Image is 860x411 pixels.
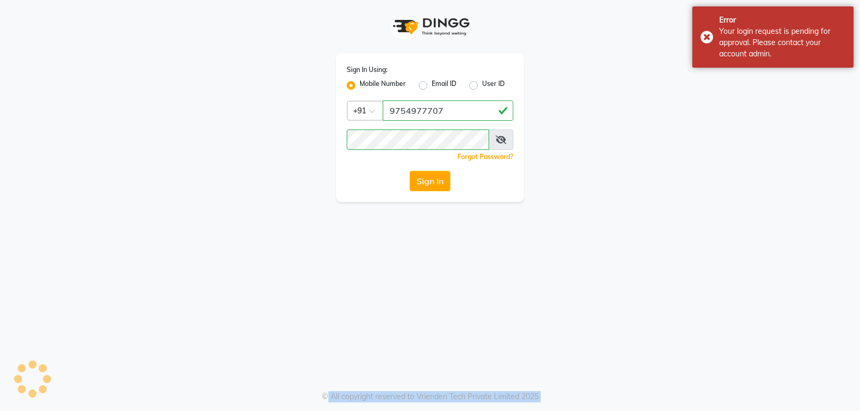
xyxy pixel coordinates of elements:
label: User ID [482,79,505,92]
label: Sign In Using: [347,65,388,75]
div: Error [719,15,845,26]
input: Username [383,100,513,121]
input: Username [347,129,489,150]
button: Sign In [410,171,450,191]
a: Forgot Password? [457,153,513,161]
label: Email ID [432,79,456,92]
img: logo1.svg [387,11,473,42]
div: Your login request is pending for approval. Please contact your account admin. [719,26,845,60]
label: Mobile Number [360,79,406,92]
